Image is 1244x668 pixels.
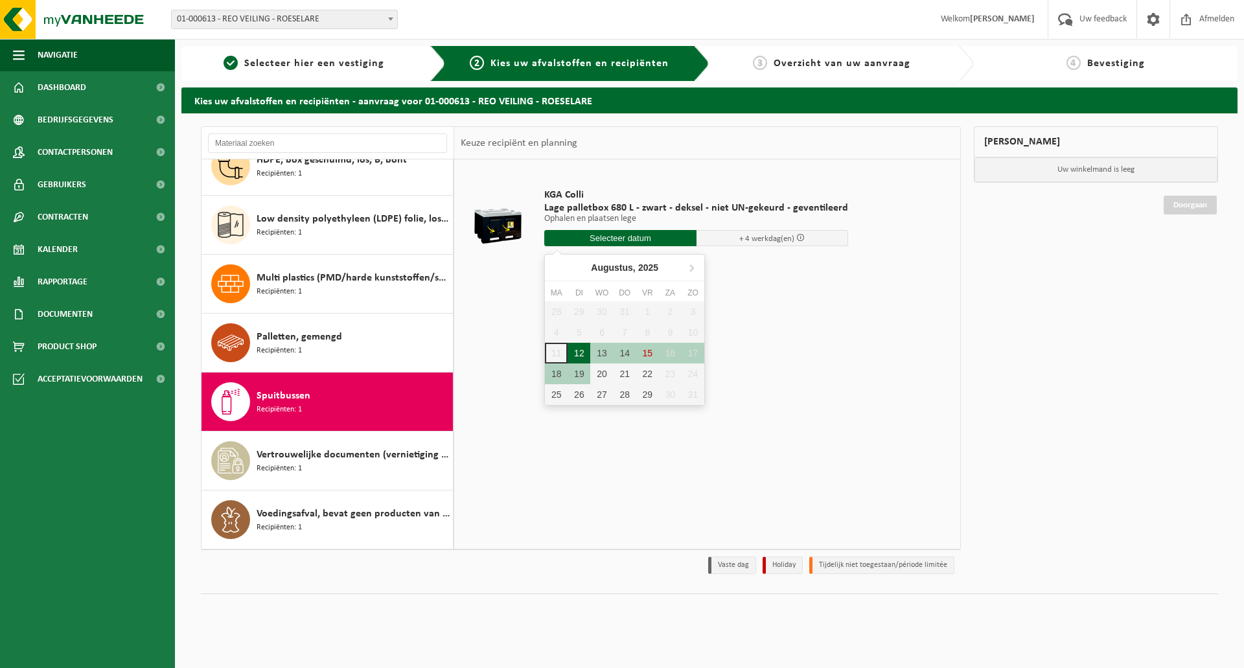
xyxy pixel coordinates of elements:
p: Ophalen en plaatsen lege [544,214,848,224]
div: zo [682,286,704,299]
span: Kies uw afvalstoffen en recipiënten [490,58,669,69]
span: Contracten [38,201,88,233]
span: Acceptatievoorwaarden [38,363,143,395]
div: 25 [545,384,568,405]
span: Voedingsafval, bevat geen producten van dierlijke oorsprong, gemengde verpakking (exclusief glas) [257,506,450,522]
div: za [659,286,682,299]
span: Recipiënten: 1 [257,227,302,239]
a: Doorgaan [1164,196,1217,214]
h2: Kies uw afvalstoffen en recipiënten - aanvraag voor 01-000613 - REO VEILING - ROESELARE [181,87,1238,113]
div: 28 [614,384,636,405]
div: 21 [614,363,636,384]
span: Recipiënten: 1 [257,404,302,416]
div: 29 [636,384,659,405]
strong: [PERSON_NAME] [970,14,1035,24]
span: 4 [1066,56,1081,70]
li: Tijdelijk niet toegestaan/période limitée [809,557,954,574]
span: Dashboard [38,71,86,104]
span: Lage palletbox 680 L - zwart - deksel - niet UN-gekeurd - geventileerd [544,202,848,214]
span: Recipiënten: 1 [257,286,302,298]
span: 1 [224,56,238,70]
span: Spuitbussen [257,388,310,404]
input: Selecteer datum [544,230,697,246]
div: 13 [590,343,613,363]
a: 1Selecteer hier een vestiging [188,56,420,71]
input: Materiaal zoeken [208,133,447,153]
span: 01-000613 - REO VEILING - ROESELARE [172,10,397,29]
button: Spuitbussen Recipiënten: 1 [202,373,454,432]
span: Bedrijfsgegevens [38,104,113,136]
span: Multi plastics (PMD/harde kunststoffen/spanbanden/EPS/folie naturel/folie gemengd) [257,270,450,286]
span: + 4 werkdag(en) [739,235,794,243]
button: Multi plastics (PMD/harde kunststoffen/spanbanden/EPS/folie naturel/folie gemengd) Recipiënten: 1 [202,255,454,314]
span: Kalender [38,233,78,266]
button: Voedingsafval, bevat geen producten van dierlijke oorsprong, gemengde verpakking (exclusief glas)... [202,490,454,549]
p: Uw winkelmand is leeg [974,157,1218,182]
span: Low density polyethyleen (LDPE) folie, los, naturel [257,211,450,227]
div: 18 [545,363,568,384]
button: HDPE, box geschuimd, los, B, bont Recipiënten: 1 [202,137,454,196]
span: KGA Colli [544,189,848,202]
span: Palletten, gemengd [257,329,342,345]
span: Recipiënten: 1 [257,345,302,357]
span: Navigatie [38,39,78,71]
span: Rapportage [38,266,87,298]
button: Palletten, gemengd Recipiënten: 1 [202,314,454,373]
div: 20 [590,363,613,384]
li: Holiday [763,557,803,574]
button: Vertrouwelijke documenten (vernietiging - recyclage) Recipiënten: 1 [202,432,454,490]
span: Bevestiging [1087,58,1145,69]
div: 12 [568,343,590,363]
span: 2 [470,56,484,70]
span: Recipiënten: 1 [257,463,302,475]
span: Overzicht van uw aanvraag [774,58,910,69]
div: 26 [568,384,590,405]
button: Low density polyethyleen (LDPE) folie, los, naturel Recipiënten: 1 [202,196,454,255]
span: Product Shop [38,330,97,363]
div: Keuze recipiënt en planning [454,127,584,159]
div: di [568,286,590,299]
div: do [614,286,636,299]
div: 14 [614,343,636,363]
span: 3 [753,56,767,70]
div: 22 [636,363,659,384]
span: Recipiënten: 1 [257,168,302,180]
div: ma [545,286,568,299]
span: Gebruikers [38,168,86,201]
span: Contactpersonen [38,136,113,168]
span: Selecteer hier een vestiging [244,58,384,69]
div: vr [636,286,659,299]
span: Recipiënten: 1 [257,522,302,534]
span: Documenten [38,298,93,330]
div: Augustus, [586,257,663,278]
span: Vertrouwelijke documenten (vernietiging - recyclage) [257,447,450,463]
div: [PERSON_NAME] [974,126,1219,157]
div: wo [590,286,613,299]
div: 27 [590,384,613,405]
div: 19 [568,363,590,384]
li: Vaste dag [708,557,756,574]
span: HDPE, box geschuimd, los, B, bont [257,152,407,168]
span: 01-000613 - REO VEILING - ROESELARE [171,10,398,29]
i: 2025 [638,263,658,272]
